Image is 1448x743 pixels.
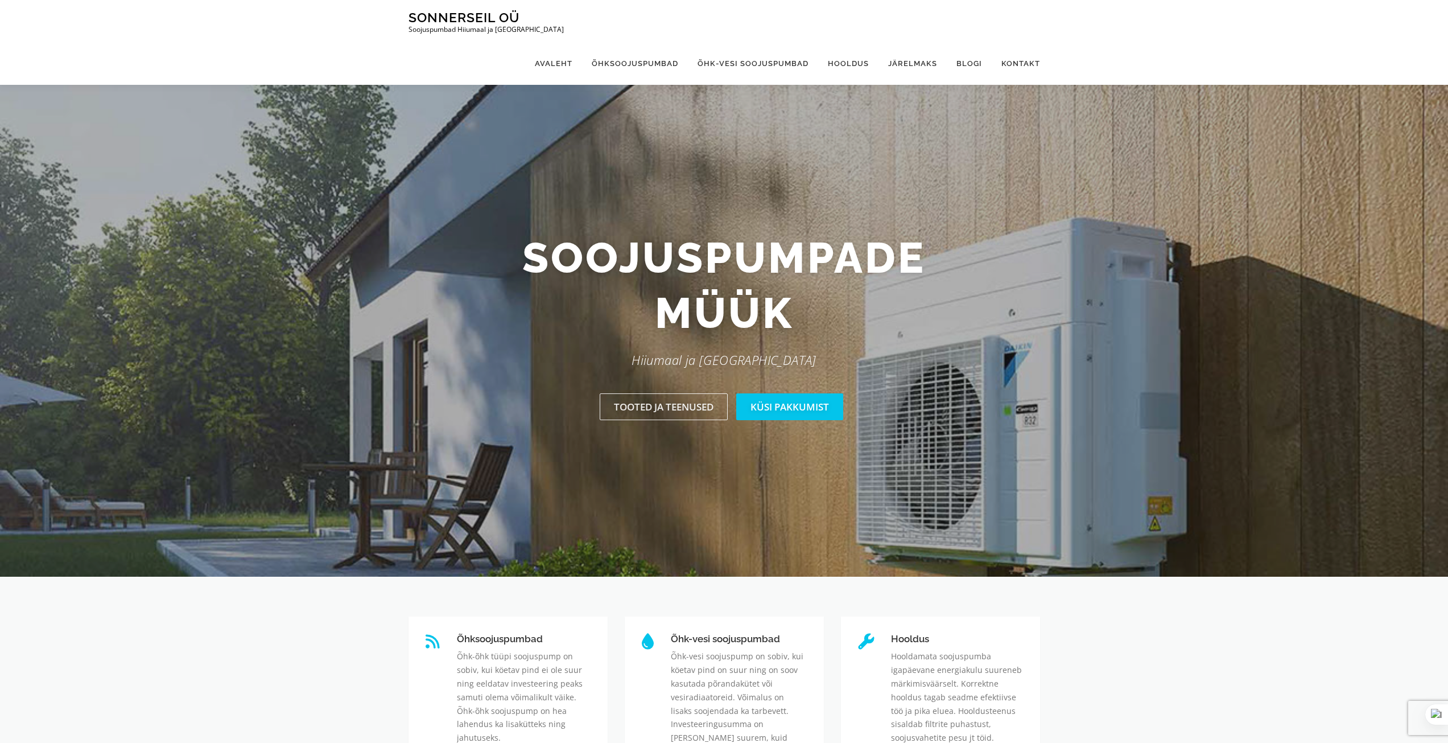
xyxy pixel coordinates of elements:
a: Tooted ja teenused [600,393,728,420]
a: Õhk-vesi soojuspumbad [688,42,818,85]
a: Järelmaks [878,42,947,85]
a: Kontakt [992,42,1040,85]
a: Õhksoojuspumbad [582,42,688,85]
a: Blogi [947,42,992,85]
a: Küsi pakkumist [736,393,843,420]
span: müük [655,285,794,341]
p: Soojuspumbad Hiiumaal ja [GEOGRAPHIC_DATA] [409,26,564,34]
p: Hiiumaal ja [GEOGRAPHIC_DATA] [400,350,1049,371]
a: Avaleht [525,42,582,85]
a: Hooldus [818,42,878,85]
a: Sonnerseil OÜ [409,10,519,25]
h2: Soojuspumpade [400,230,1049,341]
